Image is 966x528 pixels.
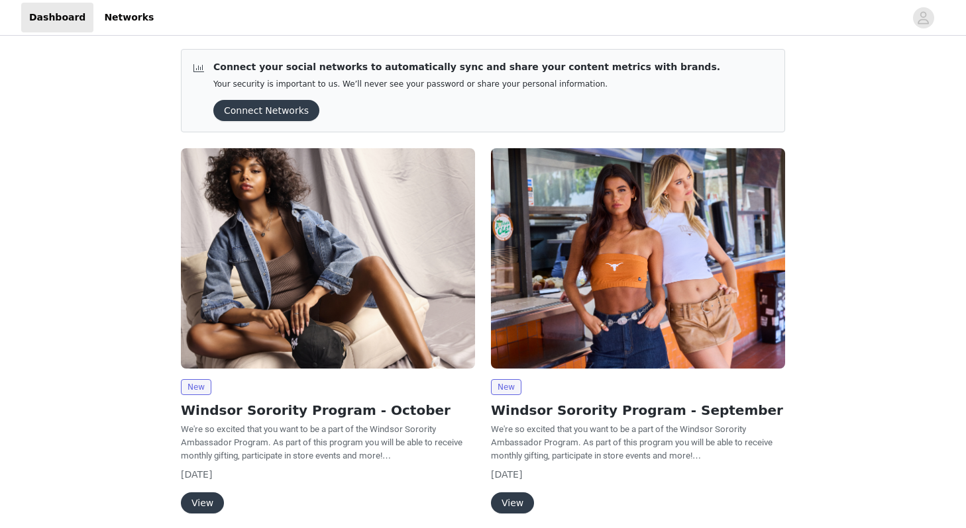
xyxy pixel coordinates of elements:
[181,379,211,395] span: New
[491,424,773,461] span: We're so excited that you want to be a part of the Windsor Sorority Ambassador Program. As part o...
[917,7,930,28] div: avatar
[181,400,475,420] h2: Windsor Sorority Program - October
[491,469,522,480] span: [DATE]
[491,498,534,508] a: View
[96,3,162,32] a: Networks
[213,79,720,89] p: Your security is important to us. We’ll never see your password or share your personal information.
[213,100,319,121] button: Connect Networks
[181,492,224,513] button: View
[181,424,462,461] span: We're so excited that you want to be a part of the Windsor Sorority Ambassador Program. As part o...
[491,492,534,513] button: View
[181,498,224,508] a: View
[181,469,212,480] span: [DATE]
[491,379,521,395] span: New
[181,148,475,369] img: Windsor
[491,400,785,420] h2: Windsor Sorority Program - September
[213,60,720,74] p: Connect your social networks to automatically sync and share your content metrics with brands.
[491,148,785,369] img: Windsor
[21,3,93,32] a: Dashboard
